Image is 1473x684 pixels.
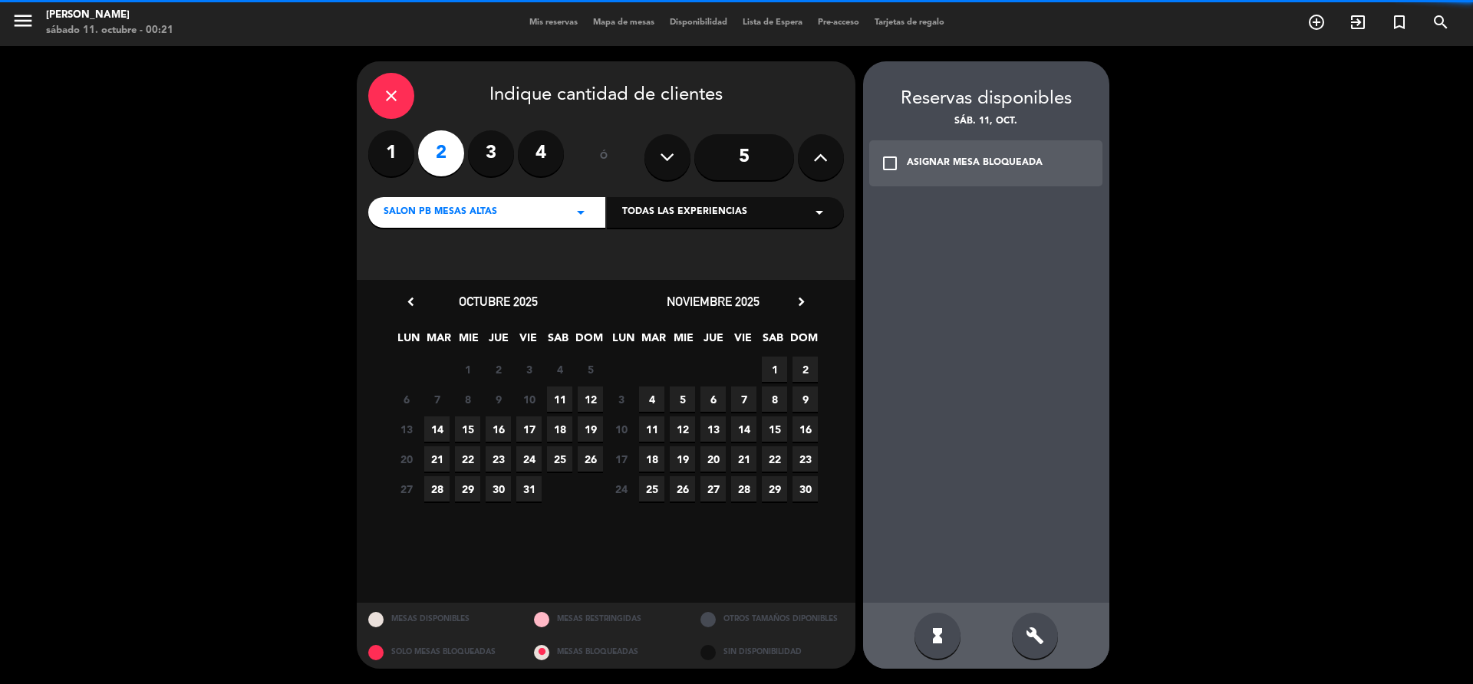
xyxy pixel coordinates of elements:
div: SIN DISPONIBILIDAD [689,636,855,669]
div: Indique cantidad de clientes [368,73,844,119]
span: DOM [575,329,601,354]
i: close [382,87,400,105]
div: sáb. 11, oct. [863,114,1109,130]
label: 4 [518,130,564,176]
span: 27 [700,476,726,501]
span: 8 [762,386,787,412]
span: 30 [486,476,511,501]
span: 26 [578,446,603,472]
span: 9 [793,386,818,412]
span: DOM [790,329,816,354]
span: octubre 2025 [459,294,538,309]
span: 13 [700,416,726,442]
i: exit_to_app [1349,13,1367,31]
span: noviembre 2025 [667,294,760,309]
span: 2 [793,357,818,382]
span: 28 [424,476,450,501]
span: SAB [545,329,571,354]
span: 20 [700,446,726,472]
span: 16 [486,416,511,442]
span: 27 [394,476,419,501]
span: MAR [426,329,451,354]
span: 10 [608,416,634,442]
i: menu [12,9,35,32]
span: 21 [731,446,756,472]
span: 20 [394,446,419,472]
span: 3 [516,357,542,382]
span: Mapa de mesas [585,18,662,27]
span: 1 [762,357,787,382]
span: 9 [486,386,511,412]
span: 12 [670,416,695,442]
div: sábado 11. octubre - 00:21 [46,23,173,38]
span: Lista de Espera [735,18,810,27]
span: VIE [516,329,541,354]
span: 5 [578,357,603,382]
span: 12 [578,386,603,412]
span: LUN [611,329,636,354]
span: 10 [516,386,542,412]
span: 26 [670,476,695,501]
span: 8 [455,386,480,412]
span: 22 [762,446,787,472]
span: Pre-acceso [810,18,867,27]
div: MESAS RESTRINGIDAS [522,603,689,636]
span: 15 [455,416,480,442]
span: 14 [731,416,756,442]
span: 31 [516,476,542,501]
span: 23 [486,446,511,472]
div: ó [579,130,629,184]
span: MIE [671,329,696,354]
span: 29 [762,476,787,501]
i: hourglass_full [928,626,947,645]
span: 16 [793,416,818,442]
div: OTROS TAMAÑOS DIPONIBLES [689,603,855,636]
span: 1 [455,357,480,382]
span: 7 [731,386,756,412]
span: SAB [760,329,786,354]
span: 6 [700,386,726,412]
span: 25 [547,446,572,472]
i: chevron_right [793,294,809,310]
span: 22 [455,446,480,472]
label: 3 [468,130,514,176]
span: 21 [424,446,450,472]
span: 24 [516,446,542,472]
span: MIE [456,329,481,354]
span: JUE [486,329,511,354]
span: Mis reservas [522,18,585,27]
span: 18 [639,446,664,472]
span: MAR [641,329,666,354]
div: MESAS DISPONIBLES [357,603,523,636]
span: 29 [455,476,480,501]
span: LUN [396,329,421,354]
button: menu [12,9,35,38]
span: 25 [639,476,664,501]
div: SOLO MESAS BLOQUEADAS [357,636,523,669]
span: 13 [394,416,419,442]
label: 2 [418,130,464,176]
i: turned_in_not [1390,13,1409,31]
label: 1 [368,130,414,176]
div: MESAS BLOQUEADAS [522,636,689,669]
span: Todas las experiencias [622,205,747,220]
i: search [1432,13,1450,31]
i: check_box_outline_blank [881,154,899,173]
i: build [1026,626,1044,645]
span: 5 [670,386,695,412]
span: 6 [394,386,419,412]
span: 17 [608,446,634,472]
i: arrow_drop_down [572,203,590,222]
span: 30 [793,476,818,501]
span: SALON PB MESAS ALTAS [384,205,497,220]
span: 23 [793,446,818,472]
span: 18 [547,416,572,442]
span: 14 [424,416,450,442]
span: 3 [608,386,634,412]
span: JUE [700,329,726,354]
div: Reservas disponibles [863,84,1109,114]
span: Tarjetas de regalo [867,18,952,27]
span: 11 [547,386,572,412]
i: arrow_drop_down [810,203,829,222]
span: 28 [731,476,756,501]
